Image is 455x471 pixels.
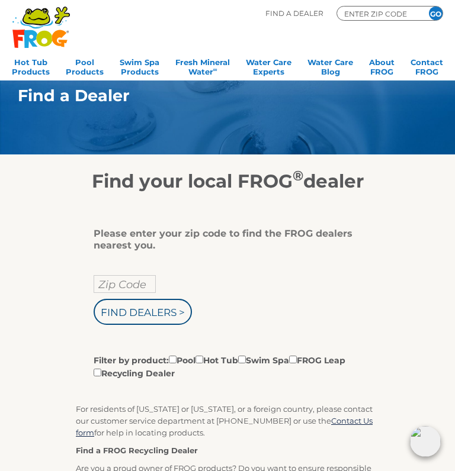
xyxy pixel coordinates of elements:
sup: ∞ [213,66,217,73]
a: PoolProducts [66,54,104,78]
a: AboutFROG [369,54,395,78]
sup: ® [293,167,303,184]
input: Find Dealers > [94,299,192,325]
h1: Find a Dealer [18,86,409,105]
a: Fresh MineralWater∞ [175,54,230,78]
input: Filter by product:PoolHot TubSwim SpaFROG LeapRecycling Dealer [169,356,177,363]
input: Zip Code Form [343,8,414,19]
a: ContactFROG [411,54,443,78]
input: Filter by product:PoolHot TubSwim SpaFROG LeapRecycling Dealer [196,356,203,363]
input: GO [429,7,443,20]
input: Filter by product:PoolHot TubSwim SpaFROG LeapRecycling Dealer [289,356,297,363]
label: Filter by product: Pool Hot Tub Swim Spa FROG Leap Recycling Dealer [94,353,353,379]
a: Water CareExperts [246,54,291,78]
div: Please enter your zip code to find the FROG dealers nearest you. [94,228,353,251]
input: Filter by product:PoolHot TubSwim SpaFROG LeapRecycling Dealer [94,369,101,376]
img: openIcon [410,426,441,457]
a: Water CareBlog [307,54,353,78]
strong: Find a FROG Recycling Dealer [76,446,198,455]
a: Hot TubProducts [12,54,50,78]
input: Filter by product:PoolHot TubSwim SpaFROG LeapRecycling Dealer [238,356,246,363]
p: For residents of [US_STATE] or [US_STATE], or a foreign country, please contact our customer serv... [76,403,379,438]
a: Swim SpaProducts [120,54,159,78]
p: Find A Dealer [265,6,323,21]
